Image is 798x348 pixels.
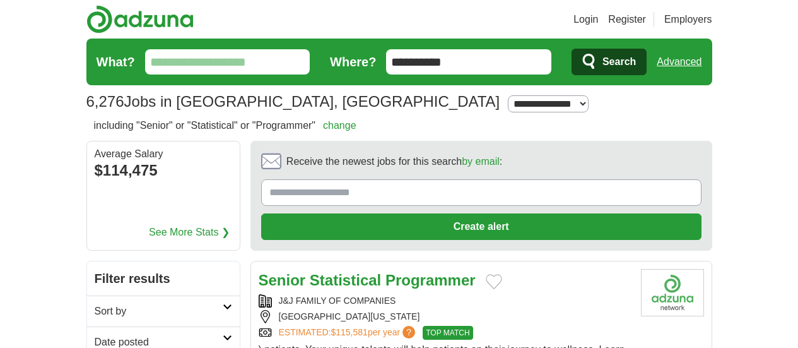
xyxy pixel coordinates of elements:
button: Add to favorite jobs [486,274,502,289]
h2: including "Senior" or "Statistical" or "Programmer" [94,118,356,133]
strong: Statistical [310,272,381,289]
div: J&J FAMILY OF COMPANIES [259,294,631,308]
a: change [323,120,356,131]
a: Advanced [657,49,701,75]
span: 6,276 [86,90,124,113]
a: Login [573,12,598,27]
div: [GEOGRAPHIC_DATA][US_STATE] [259,310,631,323]
span: TOP MATCH [423,326,472,340]
button: Search [572,49,647,75]
span: Receive the newest jobs for this search : [286,154,502,169]
a: See More Stats ❯ [149,225,230,240]
span: ? [402,326,415,339]
h1: Jobs in [GEOGRAPHIC_DATA], [GEOGRAPHIC_DATA] [86,93,500,110]
span: $115,581 [331,327,367,337]
a: Senior Statistical Programmer [259,272,476,289]
span: Search [602,49,636,75]
div: Average Salary [95,149,232,159]
label: What? [97,52,135,71]
h2: Sort by [95,304,223,319]
a: Register [608,12,646,27]
label: Where? [330,52,376,71]
strong: Programmer [385,272,476,289]
a: Employers [664,12,712,27]
a: by email [462,156,500,167]
img: Company logo [641,269,704,316]
a: Sort by [87,296,240,327]
a: ESTIMATED:$115,581per year? [279,326,418,340]
img: Adzuna logo [86,5,194,33]
strong: Senior [259,272,306,289]
button: Create alert [261,213,701,240]
h2: Filter results [87,261,240,296]
div: $114,475 [95,159,232,182]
